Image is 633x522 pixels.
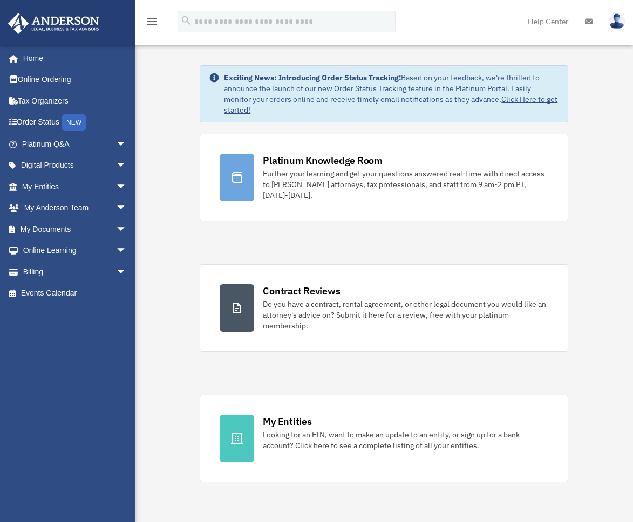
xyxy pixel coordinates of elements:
[116,155,138,177] span: arrow_drop_down
[8,197,143,219] a: My Anderson Teamarrow_drop_down
[263,415,311,428] div: My Entities
[8,112,143,134] a: Order StatusNEW
[116,197,138,219] span: arrow_drop_down
[8,133,143,155] a: Platinum Q&Aarrow_drop_down
[146,19,159,28] a: menu
[8,283,143,304] a: Events Calendar
[116,261,138,283] span: arrow_drop_down
[609,13,625,29] img: User Pic
[263,154,383,167] div: Platinum Knowledge Room
[116,240,138,262] span: arrow_drop_down
[263,429,548,451] div: Looking for an EIN, want to make an update to an entity, or sign up for a bank account? Click her...
[224,94,557,115] a: Click Here to get started!
[146,15,159,28] i: menu
[8,240,143,262] a: Online Learningarrow_drop_down
[200,395,568,482] a: My Entities Looking for an EIN, want to make an update to an entity, or sign up for a bank accoun...
[200,264,568,352] a: Contract Reviews Do you have a contract, rental agreement, or other legal document you would like...
[8,261,143,283] a: Billingarrow_drop_down
[263,284,340,298] div: Contract Reviews
[8,176,143,197] a: My Entitiesarrow_drop_down
[8,218,143,240] a: My Documentsarrow_drop_down
[8,155,143,176] a: Digital Productsarrow_drop_down
[62,114,86,130] div: NEW
[5,13,103,34] img: Anderson Advisors Platinum Portal
[263,168,548,201] div: Further your learning and get your questions answered real-time with direct access to [PERSON_NAM...
[116,176,138,198] span: arrow_drop_down
[224,72,559,115] div: Based on your feedback, we're thrilled to announce the launch of our new Order Status Tracking fe...
[180,15,192,26] i: search
[116,218,138,241] span: arrow_drop_down
[8,47,138,69] a: Home
[116,133,138,155] span: arrow_drop_down
[200,134,568,221] a: Platinum Knowledge Room Further your learning and get your questions answered real-time with dire...
[263,299,548,331] div: Do you have a contract, rental agreement, or other legal document you would like an attorney's ad...
[8,69,143,91] a: Online Ordering
[224,73,401,83] strong: Exciting News: Introducing Order Status Tracking!
[8,90,143,112] a: Tax Organizers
